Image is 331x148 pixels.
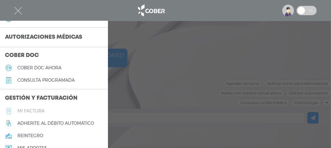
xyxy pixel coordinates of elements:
h5: reintegro [17,133,43,138]
h5: consulta programada [17,78,75,83]
img: Cober_menu-close-white.svg [14,7,22,15]
img: logo_cober_home-white.png [135,3,167,18]
h5: Mi factura [17,108,45,114]
img: profile-placeholder.svg [282,5,294,16]
h5: Cober doc ahora [17,65,61,71]
h5: Adherite al débito automático [17,121,94,126]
